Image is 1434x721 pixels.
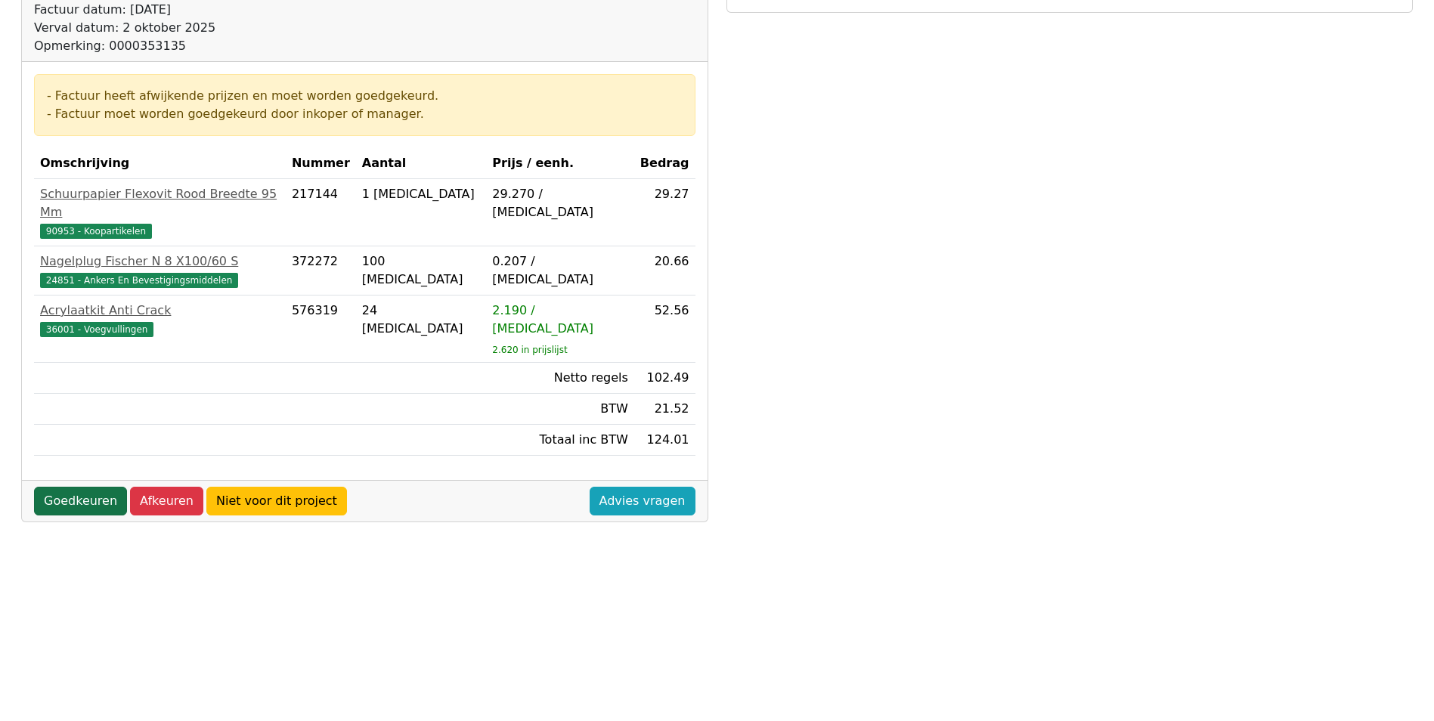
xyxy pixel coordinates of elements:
th: Prijs / eenh. [486,148,634,179]
div: 0.207 / [MEDICAL_DATA] [492,252,628,289]
div: Acrylaatkit Anti Crack [40,302,280,320]
td: 29.27 [634,179,695,246]
div: Schuurpapier Flexovit Rood Breedte 95 Mm [40,185,280,221]
div: Nagelplug Fischer N 8 X100/60 S [40,252,280,271]
a: Goedkeuren [34,487,127,515]
div: Factuur datum: [DATE] [34,1,440,19]
td: 576319 [286,296,356,363]
td: 52.56 [634,296,695,363]
div: Verval datum: 2 oktober 2025 [34,19,440,37]
a: Schuurpapier Flexovit Rood Breedte 95 Mm90953 - Koopartikelen [40,185,280,240]
td: 102.49 [634,363,695,394]
div: Opmerking: 0000353135 [34,37,440,55]
div: - Factuur heeft afwijkende prijzen en moet worden goedgekeurd. [47,87,683,105]
a: Acrylaatkit Anti Crack36001 - Voegvullingen [40,302,280,338]
div: 1 [MEDICAL_DATA] [362,185,481,203]
td: 372272 [286,246,356,296]
th: Omschrijving [34,148,286,179]
div: 2.190 / [MEDICAL_DATA] [492,302,628,338]
a: Niet voor dit project [206,487,347,515]
th: Aantal [356,148,487,179]
td: 20.66 [634,246,695,296]
a: Afkeuren [130,487,203,515]
td: Totaal inc BTW [486,425,634,456]
a: Advies vragen [590,487,695,515]
div: 29.270 / [MEDICAL_DATA] [492,185,628,221]
div: 24 [MEDICAL_DATA] [362,302,481,338]
a: Nagelplug Fischer N 8 X100/60 S24851 - Ankers En Bevestigingsmiddelen [40,252,280,289]
td: 124.01 [634,425,695,456]
sub: 2.620 in prijslijst [492,345,567,355]
div: 100 [MEDICAL_DATA] [362,252,481,289]
span: 90953 - Koopartikelen [40,224,152,239]
span: 24851 - Ankers En Bevestigingsmiddelen [40,273,238,288]
td: BTW [486,394,634,425]
th: Nummer [286,148,356,179]
td: Netto regels [486,363,634,394]
span: 36001 - Voegvullingen [40,322,153,337]
th: Bedrag [634,148,695,179]
div: - Factuur moet worden goedgekeurd door inkoper of manager. [47,105,683,123]
td: 217144 [286,179,356,246]
td: 21.52 [634,394,695,425]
